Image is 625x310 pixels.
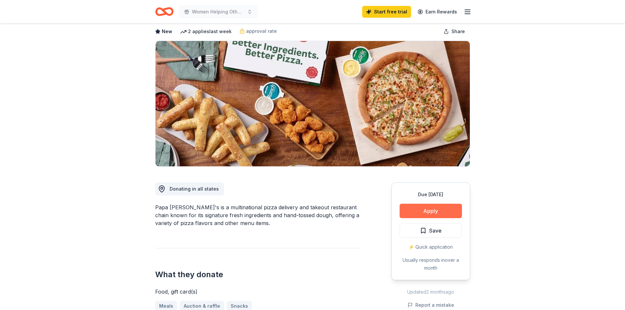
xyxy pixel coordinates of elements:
div: Usually responds in over a month [400,256,462,272]
h2: What they donate [155,269,360,280]
span: Women Helping Others [PERSON_NAME] [192,8,244,16]
div: Papa [PERSON_NAME]'s is a multinational pizza delivery and takeout restaurant chain known for its... [155,203,360,227]
span: Donating in all states [170,186,219,192]
div: Due [DATE] [400,191,462,198]
div: 2 applies last week [180,28,232,35]
span: Share [451,28,465,35]
button: Apply [400,204,462,218]
a: Earn Rewards [414,6,461,18]
div: ⚡️ Quick application [400,243,462,251]
span: approval rate [246,27,277,35]
span: New [162,28,172,35]
a: Start free trial [362,6,411,18]
div: Updated 2 months ago [391,288,470,296]
img: Image for Papa John's [156,41,470,166]
button: Save [400,223,462,238]
button: Report a mistake [407,301,454,309]
button: Women Helping Others [PERSON_NAME] [179,5,258,18]
a: approval rate [240,27,277,35]
a: Home [155,4,174,19]
div: Food, gift card(s) [155,288,360,296]
span: Save [429,226,442,235]
button: Share [438,25,470,38]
